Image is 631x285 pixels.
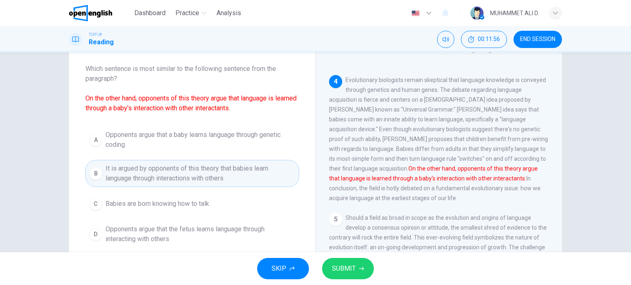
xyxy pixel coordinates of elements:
[490,8,539,18] div: MUHAMMET ALİ D.
[329,77,548,201] span: Evolutionary biologists remain skeptical that language knowledge is conveyed through genetics and...
[89,37,114,47] h1: Reading
[69,5,131,21] a: OpenEnglish logo
[89,228,102,241] div: D
[89,197,102,210] div: C
[257,258,309,279] button: SKIP
[85,221,299,248] button: DOpponents argue that the fetus learns language through interacting with others
[410,10,421,16] img: en
[85,64,299,113] span: Which sentence is most similar to the following sentence from the paragraph?
[134,8,166,18] span: Dashboard
[437,31,454,48] div: Mute
[272,263,286,274] span: SKIP
[329,75,342,88] div: 4
[85,194,299,214] button: CBabies are born knowing how to talk
[89,167,102,180] div: B
[106,199,209,209] span: Babies are born knowing how to talk
[332,263,356,274] span: SUBMIT
[216,8,241,18] span: Analysis
[329,213,342,226] div: 5
[106,164,295,183] span: It is argued by opponents of this theory that babies learn language through interactions with others
[172,6,210,21] button: Practice
[175,8,199,18] span: Practice
[213,6,244,21] button: Analysis
[106,224,295,244] span: Opponents argue that the fetus learns language through interacting with others
[85,160,299,187] button: BIt is argued by opponents of this theory that babies learn language through interactions with ot...
[89,32,102,37] span: TOEFL®
[520,36,555,43] span: END SESSION
[329,165,538,182] font: On the other hand, opponents of this theory argue that language is learned through a baby's inter...
[89,133,102,146] div: A
[69,5,112,21] img: OpenEnglish logo
[461,31,507,48] div: Hide
[514,31,562,48] button: END SESSION
[461,31,507,48] button: 00:11:56
[85,94,297,112] font: On the other hand, opponents of this theory argue that language is learned through a baby's inter...
[85,126,299,153] button: AOpponents argue that a baby learns language through genetic coding
[470,7,484,20] img: Profile picture
[131,6,169,21] button: Dashboard
[322,258,374,279] button: SUBMIT
[106,130,295,150] span: Opponents argue that a baby learns language through genetic coding
[478,36,500,43] span: 00:11:56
